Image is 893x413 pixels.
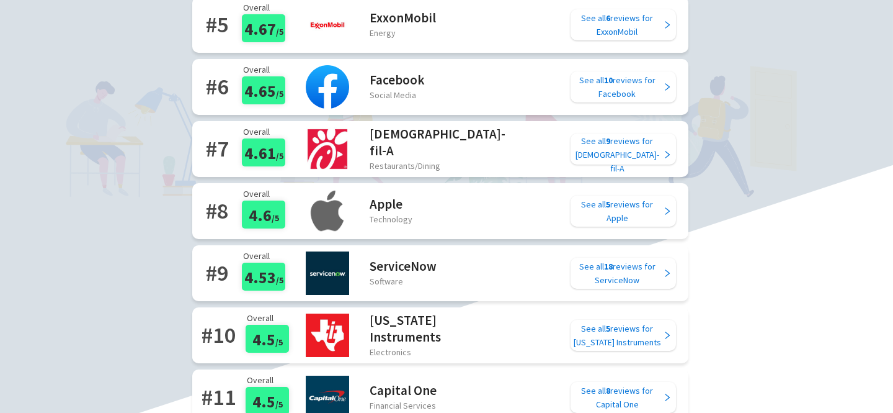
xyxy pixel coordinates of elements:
[246,325,289,353] div: 4.5
[247,311,295,325] p: Overall
[370,212,412,226] div: Technology
[242,201,285,229] div: 4.6
[370,312,494,345] h2: [US_STATE] Instruments
[272,212,279,224] span: /5
[206,7,229,42] h2: # 5
[370,71,425,88] h2: Facebook
[370,159,494,173] div: Restaurants/Dining
[306,127,349,171] img: Chick-fil-A
[604,261,613,272] b: 18
[243,249,291,263] p: Overall
[663,207,672,216] span: right
[306,65,349,109] img: Facebook
[370,196,412,212] h2: Apple
[663,331,672,340] span: right
[573,11,661,39] div: See all reviews for ExxonMobil
[247,373,295,387] p: Overall
[370,345,494,359] div: Electronics
[573,134,661,175] div: See all reviews for [DEMOGRAPHIC_DATA]-fil-A
[663,150,672,159] span: right
[370,9,436,26] h2: ExxonMobil
[573,73,661,101] div: See all reviews for Facebook
[571,382,676,413] a: See all8reviews forCapital One
[275,337,283,348] span: /5
[571,71,676,102] a: See all10reviews forFacebook
[606,323,610,334] b: 5
[573,260,661,287] div: See all reviews for ServiceNow
[571,258,676,289] a: See all18reviews forServiceNow
[242,14,285,42] div: 4.67
[242,263,285,291] div: 4.53
[206,255,229,291] h2: # 9
[370,275,437,288] div: Software
[242,138,285,166] div: 4.61
[306,252,349,295] img: ServiceNow
[276,26,283,37] span: /5
[606,385,610,396] b: 8
[306,314,349,357] img: Texas Instruments
[663,20,672,29] span: right
[275,399,283,410] span: /5
[370,26,436,40] div: Energy
[306,189,349,233] img: Apple
[571,9,676,40] a: See all6reviews forExxonMobil
[243,63,291,76] p: Overall
[571,196,676,227] a: See all5reviews forApple
[606,135,610,147] b: 9
[573,322,661,349] div: See all reviews for [US_STATE] Instruments
[606,12,610,24] b: 6
[206,69,229,104] h2: # 6
[606,199,610,210] b: 5
[276,150,283,161] span: /5
[243,187,291,201] p: Overall
[370,382,437,399] h2: Capital One
[306,3,349,47] img: ExxonMobil
[663,83,672,91] span: right
[370,258,437,275] h2: ServiceNow
[206,131,229,166] h2: # 7
[243,125,291,138] p: Overall
[206,193,229,229] h2: # 8
[370,88,425,102] div: Social Media
[573,384,661,411] div: See all reviews for Capital One
[243,1,291,14] p: Overall
[276,275,283,286] span: /5
[663,269,672,278] span: right
[571,134,676,165] a: See all9reviews for[DEMOGRAPHIC_DATA]-fil-A
[573,197,661,225] div: See all reviews for Apple
[276,88,283,99] span: /5
[370,125,494,159] h2: [DEMOGRAPHIC_DATA]-fil-A
[604,75,613,86] b: 10
[370,399,437,412] div: Financial Services
[571,320,676,351] a: See all5reviews for[US_STATE] Instruments
[202,317,236,353] h2: # 10
[242,76,285,104] div: 4.65
[663,393,672,402] span: right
